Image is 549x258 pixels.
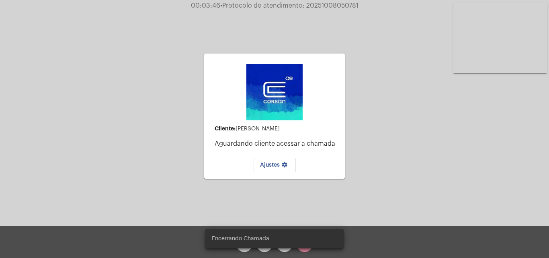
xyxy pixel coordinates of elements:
[220,2,222,9] span: •
[212,235,269,243] span: Encerrando Chamada
[215,140,338,147] p: Aguardando cliente acessar a chamada
[215,126,338,132] div: [PERSON_NAME]
[246,64,303,120] img: d4669ae0-8c07-2337-4f67-34b0df7f5ae4.jpeg
[280,161,289,171] mat-icon: settings
[191,2,220,9] span: 00:03:46
[215,126,236,131] strong: Cliente:
[220,2,358,9] span: Protocolo do atendimento: 20251008050781
[254,158,296,172] button: Ajustes
[260,162,289,168] span: Ajustes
